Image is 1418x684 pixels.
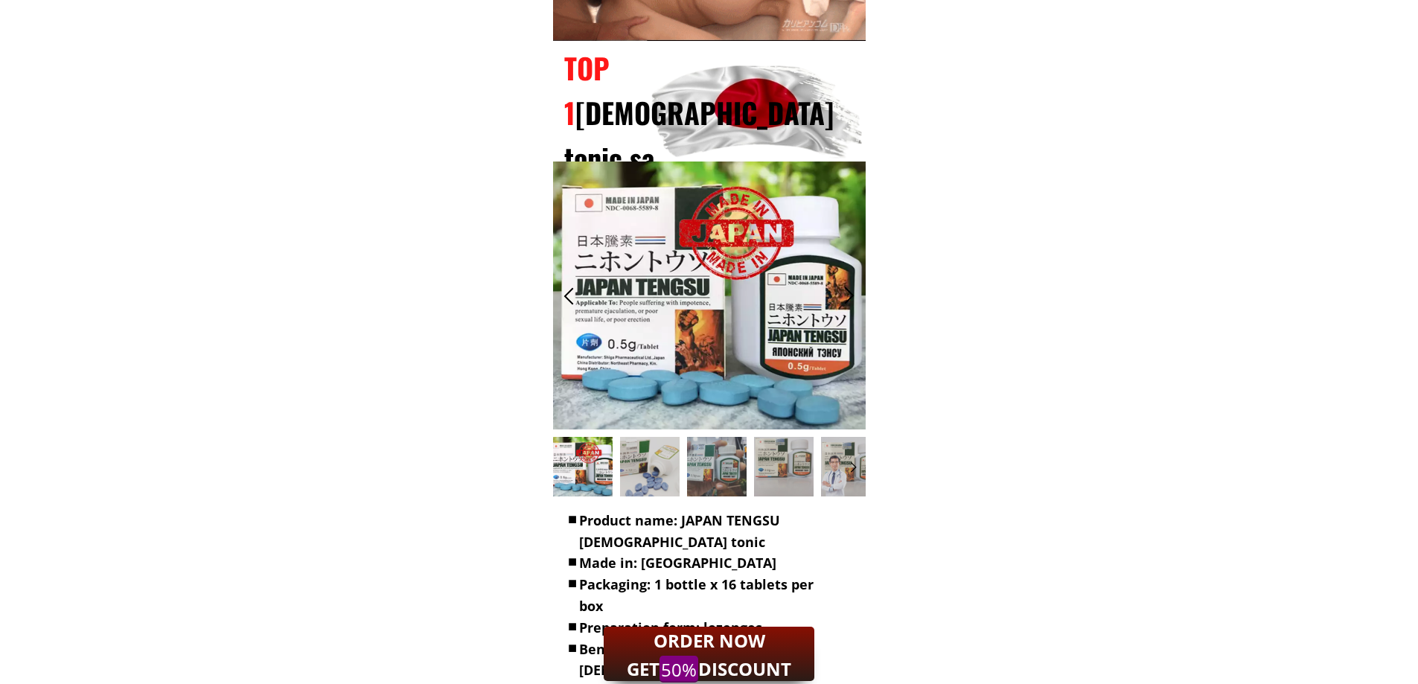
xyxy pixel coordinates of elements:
div: [DEMOGRAPHIC_DATA] tonic sa [GEOGRAPHIC_DATA] [564,45,861,226]
span: Packaging: 1 bottle x 16 tablets per box [579,575,814,615]
span: Preparation form: lozenges [579,619,762,636]
h2: ORDER NOW GET DISCOUNT [614,627,804,684]
span: Made in: [GEOGRAPHIC_DATA] [579,554,776,572]
mark: Highlighty [660,656,697,683]
span: TOP 1 [564,47,610,134]
span: Product name: JAPAN TENGSU [DEMOGRAPHIC_DATA] tonic [579,511,780,551]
